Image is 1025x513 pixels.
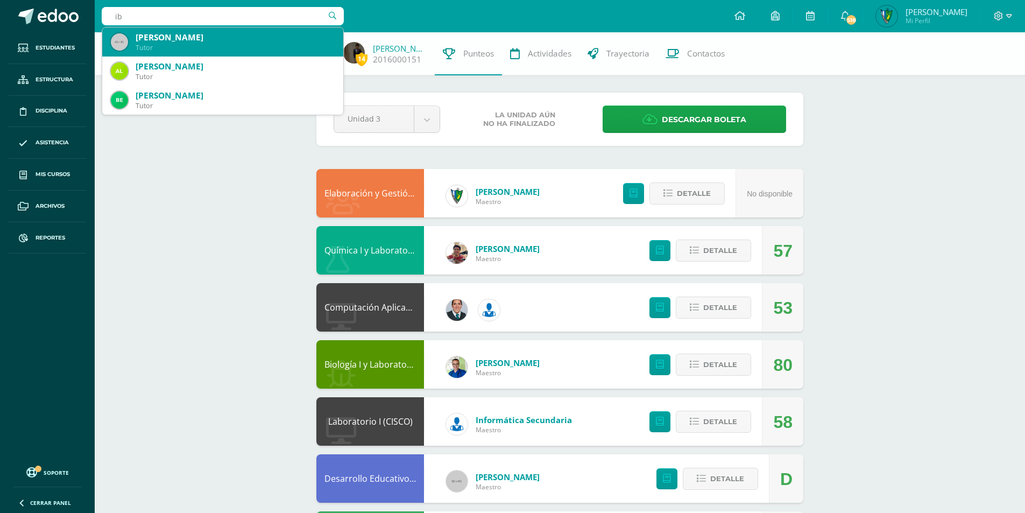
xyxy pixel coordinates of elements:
div: Química I y Laboratorio [316,226,424,275]
a: Disciplina [9,96,86,128]
img: 2306758994b507d40baaa54be1d4aa7e.png [446,299,468,321]
div: Computación Aplicada (Informática) [316,283,424,332]
span: Maestro [476,368,540,377]
div: Tutor [136,72,335,81]
span: [PERSON_NAME] [906,6,967,17]
a: Soporte [13,465,82,479]
span: La unidad aún no ha finalizado [483,111,555,128]
span: Disciplina [36,107,67,115]
a: Reportes [9,222,86,254]
span: Cerrar panel [30,499,71,507]
div: [PERSON_NAME] [136,61,335,72]
button: Detalle [676,411,751,433]
a: [PERSON_NAME] [373,43,427,54]
span: Maestro [476,482,540,491]
span: Reportes [36,234,65,242]
span: Maestro [476,197,540,206]
span: Maestro [476,425,572,434]
a: Archivos [9,191,86,222]
a: Punteos [435,32,502,75]
div: Laboratorio I (CISCO) [316,397,424,446]
a: Estructura [9,64,86,96]
div: 57 [773,227,793,275]
span: Detalle [703,355,737,375]
a: Estudiantes [9,32,86,64]
a: Química I y Laboratorio [324,244,419,256]
span: Detalle [677,184,711,203]
div: Desarrollo Educativo y Proyecto de Vida [316,454,424,503]
a: Computación Aplicada (Informática) [324,301,470,313]
div: Elaboración y Gestión de Proyectos [316,169,424,217]
img: 78c7306117f63a24505121210a871a13.png [343,42,365,64]
a: [PERSON_NAME] [476,472,540,482]
span: Mi Perfil [906,16,967,25]
span: Contactos [687,48,725,59]
img: 60x60 [446,470,468,492]
div: Tutor [136,43,335,52]
span: Soporte [44,469,69,476]
img: cb93aa548b99414539690fcffb7d5efd.png [446,242,468,264]
a: Laboratorio I (CISCO) [328,416,413,427]
span: Detalle [710,469,744,489]
span: 14 [356,52,367,66]
div: Tutor [136,101,335,110]
a: Informática Secundaria [476,414,572,425]
div: [PERSON_NAME] [136,90,335,101]
span: Asistencia [36,138,69,147]
button: Detalle [676,240,751,262]
span: Unidad 3 [348,106,400,131]
span: 518 [845,14,857,26]
a: Contactos [658,32,733,75]
a: [PERSON_NAME] [476,357,540,368]
div: [PERSON_NAME] [136,32,335,43]
a: Descargar boleta [603,106,786,133]
a: [PERSON_NAME] [476,186,540,197]
a: Desarrollo Educativo y Proyecto de Vida [324,473,487,484]
img: 716972d0ddf5f395ca2592099f749722.png [111,92,128,109]
input: Busca un usuario... [102,7,344,25]
div: 53 [773,284,793,332]
div: 58 [773,398,793,446]
a: Elaboración y Gestión de Proyectos [324,187,469,199]
button: Detalle [649,182,725,205]
span: Estudiantes [36,44,75,52]
button: Detalle [676,297,751,319]
div: Biología I y Laboratorio [316,340,424,389]
a: Trayectoria [579,32,658,75]
img: 083d8cafafe01c5cc26e2ef9cc11ce7f.png [111,62,128,80]
span: Descargar boleta [662,107,746,133]
span: Detalle [703,412,737,432]
span: Archivos [36,202,65,210]
span: Estructura [36,75,73,84]
a: 2016000151 [373,54,421,65]
span: Detalle [703,298,737,318]
a: Unidad 3 [334,106,440,132]
button: Detalle [676,354,751,376]
span: Trayectoria [606,48,649,59]
a: Mis cursos [9,159,86,191]
a: [PERSON_NAME] [476,243,540,254]
a: Asistencia [9,127,86,159]
a: Biología I y Laboratorio [324,359,418,370]
span: Punteos [463,48,494,59]
span: Maestro [476,254,540,263]
img: 6ed6846fa57649245178fca9fc9a58dd.png [478,299,500,321]
div: 80 [773,341,793,389]
span: No disponible [747,189,793,198]
img: 9f174a157161b4ddbe12118a61fed988.png [446,185,468,207]
button: Detalle [683,468,758,490]
span: Mis cursos [36,170,70,179]
img: 6ed6846fa57649245178fca9fc9a58dd.png [446,413,468,435]
span: Actividades [528,48,571,59]
img: 1b281a8218983e455f0ded11b96ffc56.png [876,5,897,27]
img: 45x45 [111,33,128,51]
div: D [780,455,793,503]
a: Actividades [502,32,579,75]
img: 692ded2a22070436d299c26f70cfa591.png [446,356,468,378]
span: Detalle [703,241,737,261]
